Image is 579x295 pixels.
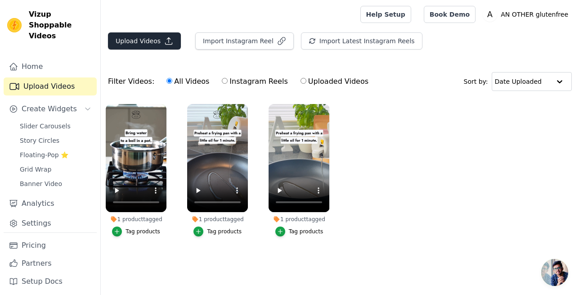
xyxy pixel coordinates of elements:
p: AN OTHER glutenfree [497,6,572,23]
a: Banner Video [14,177,97,190]
a: Analytics [4,195,97,213]
label: Uploaded Videos [300,76,369,87]
text: A [487,10,493,19]
span: Grid Wrap [20,165,51,174]
span: Floating-Pop ⭐ [20,150,68,159]
a: Story Circles [14,134,97,147]
div: Tag products [289,228,323,235]
button: Import Instagram Reel [195,32,294,50]
a: Floating-Pop ⭐ [14,149,97,161]
button: Tag products [112,227,160,236]
input: All Videos [166,78,172,84]
span: Banner Video [20,179,62,188]
a: Upload Videos [4,77,97,95]
button: A AN OTHER glutenfree [483,6,572,23]
a: Home [4,58,97,76]
button: Upload Videos [108,32,181,50]
a: Pricing [4,236,97,254]
span: Slider Carousels [20,122,71,131]
label: Instagram Reels [221,76,288,87]
a: Partners [4,254,97,272]
button: Tag products [275,227,323,236]
span: Create Widgets [22,104,77,114]
a: Chat öffnen [541,259,568,286]
a: Book Demo [424,6,476,23]
a: Help Setup [360,6,411,23]
div: Sort by: [464,72,572,91]
a: Grid Wrap [14,163,97,176]
a: Settings [4,214,97,232]
div: Tag products [207,228,242,235]
span: Vizup Shoppable Videos [29,9,93,41]
input: Instagram Reels [222,78,228,84]
button: Tag products [193,227,242,236]
a: Setup Docs [4,272,97,290]
img: Vizup [7,18,22,32]
div: 1 product tagged [269,216,329,223]
span: Story Circles [20,136,59,145]
a: Slider Carousels [14,120,97,132]
div: Filter Videos: [108,71,373,92]
input: Uploaded Videos [301,78,306,84]
button: Import Latest Instagram Reels [301,32,422,50]
div: Tag products [126,228,160,235]
label: All Videos [166,76,210,87]
div: 1 product tagged [187,216,248,223]
div: 1 product tagged [106,216,166,223]
button: Create Widgets [4,100,97,118]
